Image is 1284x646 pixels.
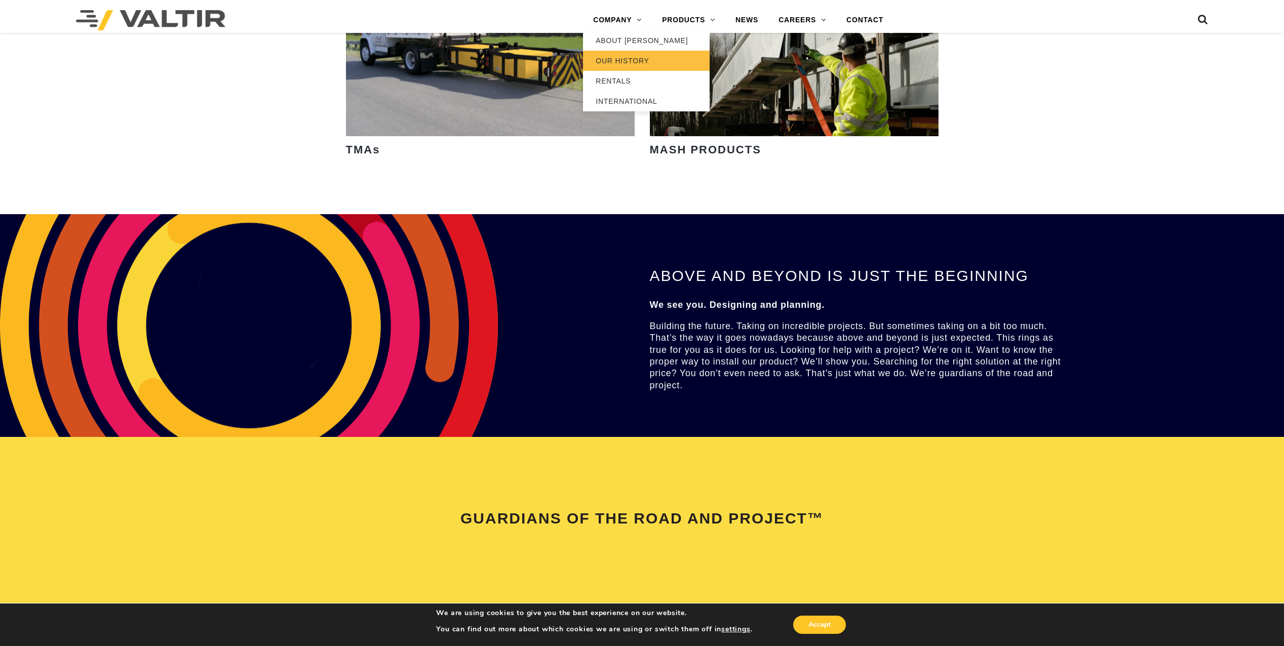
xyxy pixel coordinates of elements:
[583,10,652,30] a: COMPANY
[583,51,710,71] a: OUR HISTORY
[76,10,225,30] img: Valtir
[721,625,750,634] button: settings
[346,143,380,156] strong: TMAs
[650,300,825,310] strong: We see you. Designing and planning.
[836,10,893,30] a: CONTACT
[650,143,761,156] strong: MASH PRODUCTS
[436,609,752,618] p: We are using cookies to give you the best experience on our website.
[436,625,752,634] p: You can find out more about which cookies we are using or switch them off in .
[793,616,846,634] button: Accept
[460,510,824,527] span: GUARDIANS OF THE ROAD AND PROJECT™
[583,91,710,111] a: INTERNATIONAL
[650,321,1061,390] span: Building the future. Taking on incredible projects. But sometimes taking on a bit too much. That’...
[650,267,1063,284] h2: ABOVE AND BEYOND IS JUST THE BEGINNING
[583,30,710,51] a: ABOUT [PERSON_NAME]
[583,71,710,91] a: RENTALS
[652,10,725,30] a: PRODUCTS
[768,10,836,30] a: CAREERS
[725,10,768,30] a: NEWS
